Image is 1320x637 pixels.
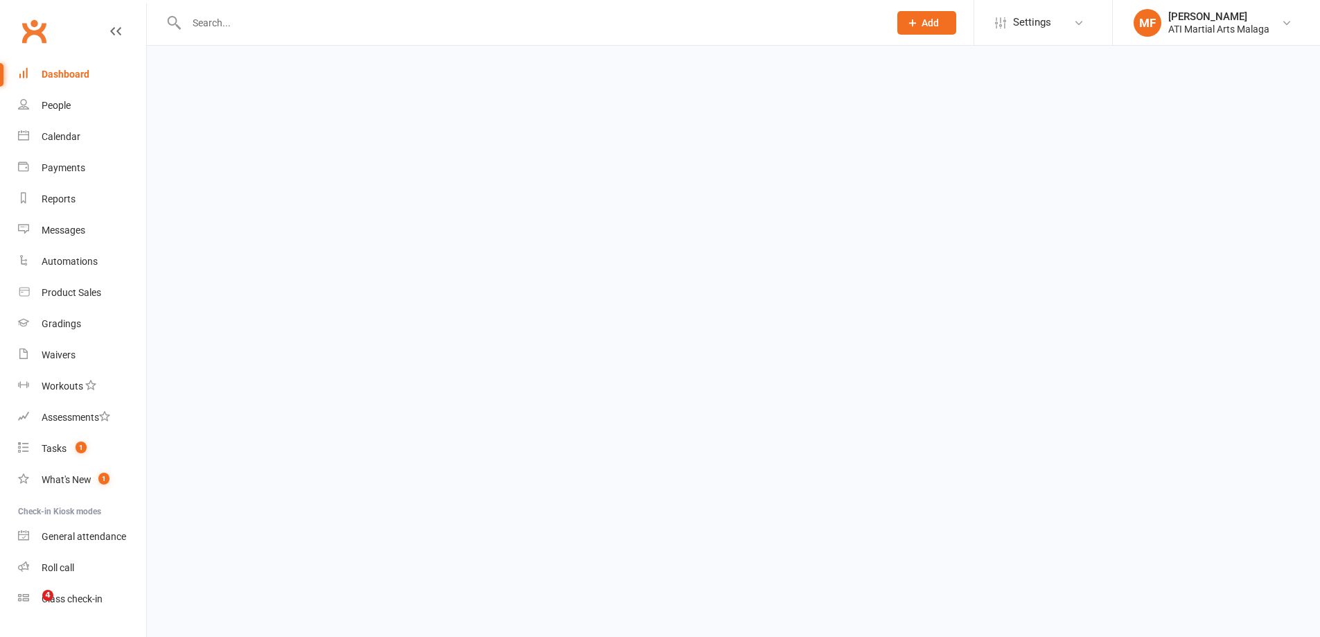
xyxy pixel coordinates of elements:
div: Calendar [42,131,80,142]
a: Gradings [18,308,146,340]
div: MF [1134,9,1161,37]
a: People [18,90,146,121]
a: Workouts [18,371,146,402]
a: General attendance kiosk mode [18,521,146,552]
a: Calendar [18,121,146,152]
div: What's New [42,474,91,485]
span: 1 [98,473,109,485]
a: Roll call [18,552,146,584]
div: Automations [42,256,98,267]
span: 1 [76,442,87,453]
div: Roll call [42,562,74,573]
div: Messages [42,225,85,236]
div: Workouts [42,381,83,392]
div: Tasks [42,443,67,454]
div: General attendance [42,531,126,542]
a: Product Sales [18,277,146,308]
button: Add [897,11,956,35]
iframe: Intercom live chat [14,590,47,623]
a: Automations [18,246,146,277]
a: Dashboard [18,59,146,90]
div: Gradings [42,318,81,329]
a: Messages [18,215,146,246]
input: Search... [182,13,879,33]
div: Waivers [42,349,76,360]
a: Waivers [18,340,146,371]
a: Clubworx [17,14,51,49]
div: ATI Martial Arts Malaga [1168,23,1269,35]
div: People [42,100,71,111]
span: Add [922,17,939,28]
a: Payments [18,152,146,184]
div: Dashboard [42,69,89,80]
a: Assessments [18,402,146,433]
span: Settings [1013,7,1051,38]
div: Assessments [42,412,110,423]
div: Reports [42,193,76,204]
div: Payments [42,162,85,173]
div: Class check-in [42,593,103,604]
span: 4 [42,590,53,601]
div: Product Sales [42,287,101,298]
a: Class kiosk mode [18,584,146,615]
a: Tasks 1 [18,433,146,464]
div: [PERSON_NAME] [1168,10,1269,23]
a: What's New1 [18,464,146,496]
a: Reports [18,184,146,215]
